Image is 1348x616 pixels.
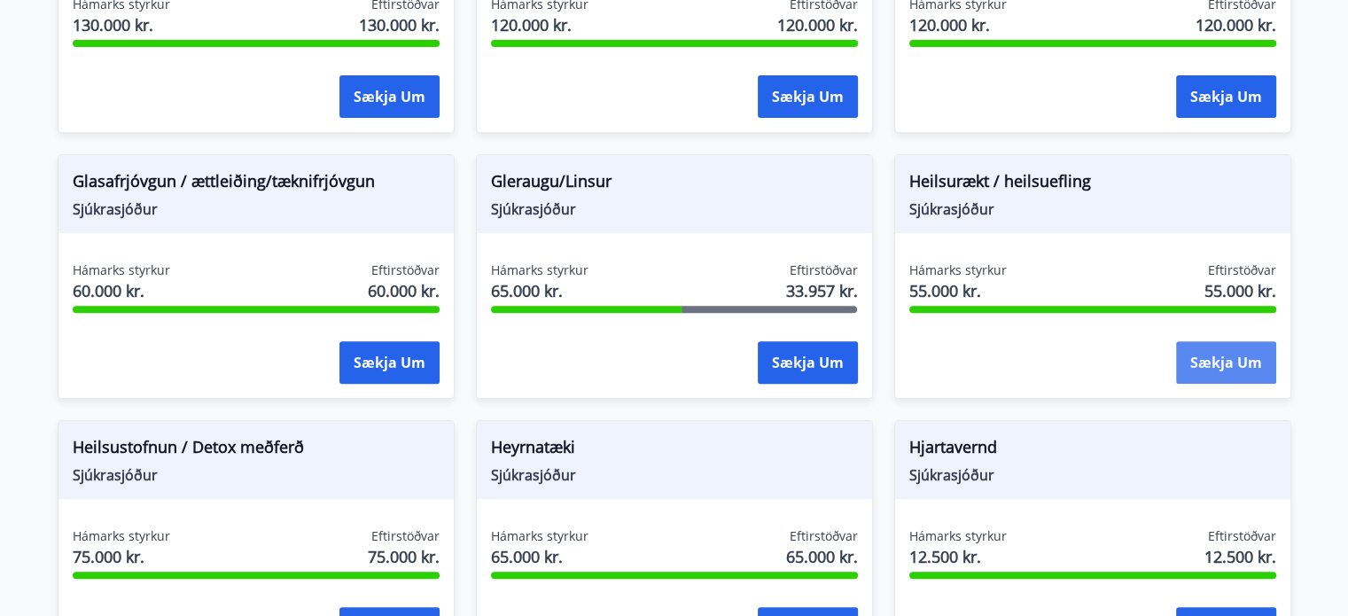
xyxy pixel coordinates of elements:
[909,545,1007,568] span: 12.500 kr.
[786,545,858,568] span: 65.000 kr.
[909,261,1007,279] span: Hámarks styrkur
[491,279,588,302] span: 65.000 kr.
[491,169,858,199] span: Gleraugu/Linsur
[339,75,440,118] button: Sækja um
[1176,341,1276,384] button: Sækja um
[73,435,440,465] span: Heilsustofnun / Detox meðferð
[790,261,858,279] span: Eftirstöðvar
[491,199,858,219] span: Sjúkrasjóður
[368,545,440,568] span: 75.000 kr.
[786,279,858,302] span: 33.957 kr.
[1208,261,1276,279] span: Eftirstöðvar
[73,13,170,36] span: 130.000 kr.
[1176,75,1276,118] button: Sækja um
[491,435,858,465] span: Heyrnatæki
[73,465,440,485] span: Sjúkrasjóður
[371,527,440,545] span: Eftirstöðvar
[339,341,440,384] button: Sækja um
[909,279,1007,302] span: 55.000 kr.
[909,465,1276,485] span: Sjúkrasjóður
[491,13,588,36] span: 120.000 kr.
[1204,279,1276,302] span: 55.000 kr.
[777,13,858,36] span: 120.000 kr.
[371,261,440,279] span: Eftirstöðvar
[909,435,1276,465] span: Hjartavernd
[73,527,170,545] span: Hámarks styrkur
[909,169,1276,199] span: Heilsurækt / heilsuefling
[491,545,588,568] span: 65.000 kr.
[491,465,858,485] span: Sjúkrasjóður
[73,261,170,279] span: Hámarks styrkur
[1196,13,1276,36] span: 120.000 kr.
[73,169,440,199] span: Glasafrjóvgun / ættleiðing/tæknifrjóvgun
[909,13,1007,36] span: 120.000 kr.
[368,279,440,302] span: 60.000 kr.
[909,527,1007,545] span: Hámarks styrkur
[758,75,858,118] button: Sækja um
[491,261,588,279] span: Hámarks styrkur
[909,199,1276,219] span: Sjúkrasjóður
[73,545,170,568] span: 75.000 kr.
[1208,527,1276,545] span: Eftirstöðvar
[1204,545,1276,568] span: 12.500 kr.
[491,527,588,545] span: Hámarks styrkur
[73,279,170,302] span: 60.000 kr.
[359,13,440,36] span: 130.000 kr.
[758,341,858,384] button: Sækja um
[790,527,858,545] span: Eftirstöðvar
[73,199,440,219] span: Sjúkrasjóður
